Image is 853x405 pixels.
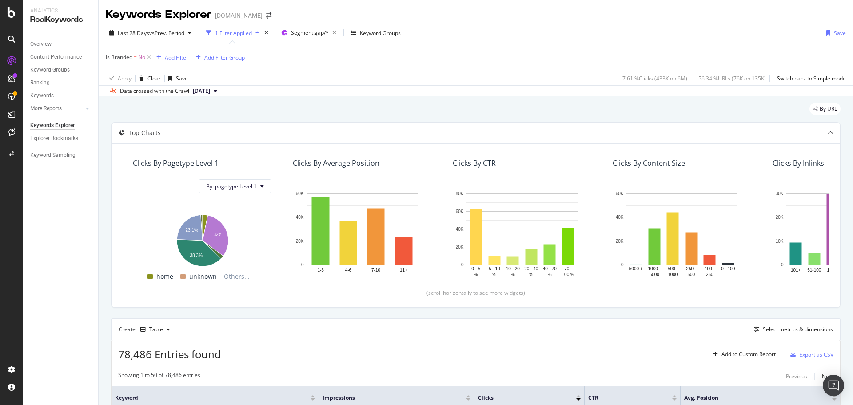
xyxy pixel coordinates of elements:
[562,272,574,277] text: 100 %
[453,189,591,278] svg: A chart.
[786,371,807,382] button: Previous
[616,239,624,244] text: 20K
[489,266,500,271] text: 5 - 10
[781,262,784,267] text: 0
[548,272,552,277] text: %
[776,191,784,196] text: 30K
[809,103,841,115] div: legacy label
[30,151,92,160] a: Keyword Sampling
[30,52,82,62] div: Content Performance
[492,272,496,277] text: %
[137,322,174,337] button: Table
[30,134,92,143] a: Explorer Bookmarks
[115,394,297,402] span: Keyword
[776,239,784,244] text: 10K
[199,179,271,193] button: By: pagetype Level 1
[134,53,137,61] span: =
[524,266,538,271] text: 20 - 40
[822,371,833,382] button: Next
[456,209,464,214] text: 60K
[296,191,304,196] text: 60K
[668,266,678,271] text: 500 -
[684,394,819,402] span: Avg. Position
[118,75,132,82] div: Apply
[296,239,304,244] text: 20K
[193,87,210,95] span: 2025 Aug. 27th
[301,262,304,267] text: 0
[30,104,83,113] a: More Reports
[122,289,829,297] div: (scroll horizontally to see more widgets)
[118,29,149,37] span: Last 28 Days
[136,71,161,85] button: Clear
[529,272,533,277] text: %
[456,191,464,196] text: 80K
[165,71,188,85] button: Save
[189,271,217,282] span: unknown
[106,26,195,40] button: Last 28 DaysvsPrev. Period
[215,29,252,37] div: 1 Filter Applied
[613,189,751,278] svg: A chart.
[616,215,624,220] text: 40K
[820,106,837,112] span: By URL
[120,87,189,95] div: Data crossed with the Crawl
[106,53,132,61] span: Is Branded
[750,324,833,335] button: Select metrics & dimensions
[213,233,222,237] text: 32%
[153,52,188,63] button: Add Filter
[773,71,846,85] button: Switch back to Simple mode
[30,78,92,88] a: Ranking
[138,51,145,64] span: No
[118,347,221,361] span: 78,486 Entries found
[30,121,92,130] a: Keywords Explorer
[698,75,766,82] div: 56.34 % URLs ( 76K on 135K )
[106,71,132,85] button: Apply
[564,266,572,271] text: 70 -
[705,266,715,271] text: 100 -
[128,128,161,137] div: Top Charts
[543,266,557,271] text: 40 - 70
[215,11,263,20] div: [DOMAIN_NAME]
[787,347,833,361] button: Export as CSV
[687,272,695,277] text: 500
[30,15,91,25] div: RealKeywords
[613,159,685,168] div: Clicks By Content Size
[474,272,478,277] text: %
[456,245,464,249] text: 20K
[763,325,833,333] div: Select metrics & dimensions
[347,26,404,40] button: Keyword Groups
[799,351,833,358] div: Export as CSV
[30,151,76,160] div: Keyword Sampling
[371,268,380,273] text: 7-10
[827,268,838,273] text: 16-50
[176,75,188,82] div: Save
[30,7,91,15] div: Analytics
[293,189,431,278] svg: A chart.
[220,271,253,282] span: Others...
[453,159,496,168] div: Clicks By CTR
[777,75,846,82] div: Switch back to Simple mode
[106,7,211,22] div: Keywords Explorer
[30,40,92,49] a: Overview
[30,40,52,49] div: Overview
[30,52,92,62] a: Content Performance
[721,352,776,357] div: Add to Custom Report
[296,215,304,220] text: 40K
[461,262,464,267] text: 0
[119,322,174,337] div: Create
[456,227,464,232] text: 40K
[773,159,824,168] div: Clicks By Inlinks
[203,26,263,40] button: 1 Filter Applied
[786,373,807,380] div: Previous
[30,91,92,100] a: Keywords
[629,266,643,271] text: 5000 +
[616,191,624,196] text: 60K
[156,271,173,282] span: home
[621,262,624,267] text: 0
[360,29,401,37] div: Keyword Groups
[278,26,340,40] button: Segment:gap/*
[190,253,202,258] text: 38.3%
[506,266,520,271] text: 10 - 20
[622,75,687,82] div: 7.61 % Clicks ( 433K on 6M )
[189,86,221,96] button: [DATE]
